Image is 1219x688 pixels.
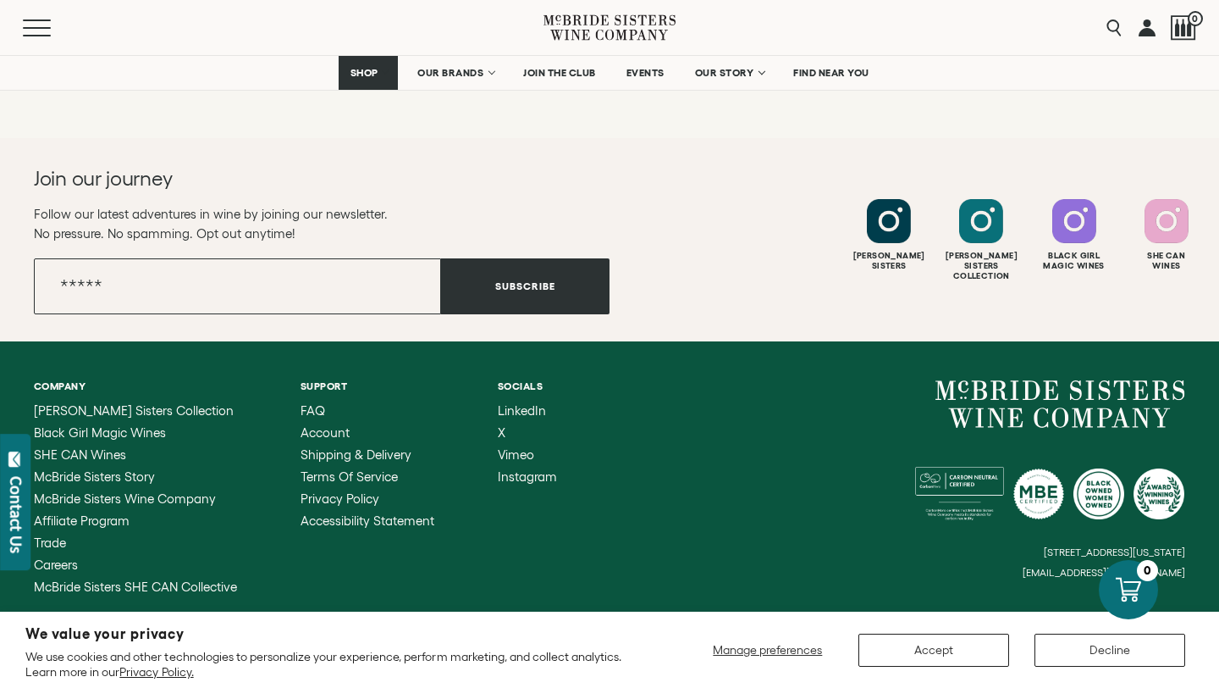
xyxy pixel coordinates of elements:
span: McBride Sisters SHE CAN Collective [34,580,237,594]
a: JOIN THE CLUB [512,56,607,90]
span: Affiliate Program [34,513,130,528]
button: Decline [1034,634,1185,667]
a: FIND NEAR YOU [782,56,880,90]
a: McBride Sisters Collection [34,404,237,418]
a: Privacy Policy. [119,665,193,679]
a: LinkedIn [498,404,557,418]
span: [PERSON_NAME] Sisters Collection [34,403,234,418]
span: JOIN THE CLUB [523,67,596,79]
a: OUR BRANDS [406,56,504,90]
h2: We value your privacy [25,627,644,641]
span: FAQ [301,403,325,418]
a: Follow McBride Sisters on Instagram [PERSON_NAME]Sisters [845,199,933,271]
span: Manage preferences [713,643,822,657]
a: EVENTS [615,56,676,90]
span: LinkedIn [498,403,546,418]
h2: Join our journey [34,165,552,192]
a: Shipping & Delivery [301,448,434,462]
div: She Can Wines [1122,251,1211,271]
span: SHE CAN Wines [34,447,126,462]
span: EVENTS [626,67,665,79]
small: [STREET_ADDRESS][US_STATE] [1044,547,1185,558]
a: McBride Sisters Wine Company [34,492,237,506]
a: SHE CAN Wines [34,448,237,462]
a: Instagram [498,470,557,484]
span: Vimeo [498,447,534,462]
span: 0 [1188,11,1203,26]
a: McBride Sisters SHE CAN Collective [34,580,237,594]
a: Terms of Service [301,470,434,484]
span: OUR BRANDS [417,67,483,79]
span: OUR STORY [695,67,754,79]
span: SHOP [350,67,378,79]
span: Accessibility Statement [301,513,434,528]
input: Email [34,258,441,314]
span: McBride Sisters Story [34,469,155,484]
p: Follow our latest adventures in wine by joining our newsletter. No pressure. No spamming. Opt out... [34,204,609,243]
a: Affiliate Program [34,514,237,528]
button: Mobile Menu Trigger [23,19,84,36]
span: Careers [34,558,78,572]
span: Shipping & Delivery [301,447,411,462]
button: Subscribe [441,258,609,314]
a: Black Girl Magic Wines [34,426,237,440]
span: Privacy Policy [301,491,379,506]
a: Accessibility Statement [301,514,434,528]
span: McBride Sisters Wine Company [34,491,216,506]
a: McBride Sisters Story [34,470,237,484]
a: McBride Sisters Wine Company [935,380,1185,428]
a: Privacy Policy [301,492,434,506]
button: Manage preferences [703,634,833,667]
a: Account [301,426,434,440]
small: [EMAIL_ADDRESS][DOMAIN_NAME] [1023,567,1185,579]
p: We use cookies and other technologies to personalize your experience, perform marketing, and coll... [25,649,644,680]
div: [PERSON_NAME] Sisters [845,251,933,271]
a: Follow SHE CAN Wines on Instagram She CanWines [1122,199,1211,271]
a: Vimeo [498,448,557,462]
a: OUR STORY [684,56,775,90]
span: Trade [34,535,66,550]
span: FIND NEAR YOU [793,67,869,79]
a: X [498,426,557,440]
a: SHOP [339,56,398,90]
span: Account [301,425,350,440]
span: Terms of Service [301,469,398,484]
a: Follow Black Girl Magic Wines on Instagram Black GirlMagic Wines [1030,199,1118,271]
a: Trade [34,536,237,550]
div: 0 [1137,560,1158,581]
div: Contact Us [8,476,25,553]
div: Black Girl Magic Wines [1030,251,1118,271]
span: Black Girl Magic Wines [34,425,166,440]
span: Instagram [498,469,557,484]
button: Accept [858,634,1009,667]
span: X [498,425,505,440]
a: FAQ [301,404,434,418]
a: Follow McBride Sisters Collection on Instagram [PERSON_NAME] SistersCollection [937,199,1025,281]
div: [PERSON_NAME] Sisters Collection [937,251,1025,281]
a: Careers [34,558,237,572]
